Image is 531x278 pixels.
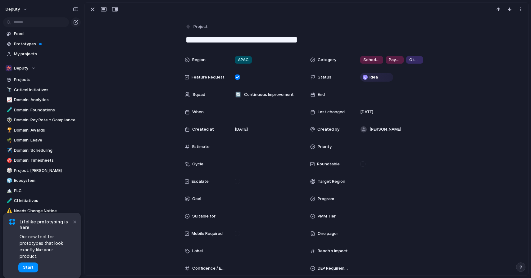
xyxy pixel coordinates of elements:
span: Roundtable [317,161,340,167]
a: 🌴Domain: Leave [3,136,81,145]
button: 🎲 [6,168,12,174]
a: 🎯Domain: Timesheets [3,156,81,165]
button: Start [18,262,38,272]
a: 🏆Domain: Awards [3,126,81,135]
div: 🧪 [7,106,11,114]
span: Payroll [389,57,401,63]
div: 🧪 [7,197,11,204]
span: Squad [193,92,205,98]
button: 🧪 [6,107,12,113]
span: Goal [192,196,201,202]
span: Region [192,57,206,63]
span: Created at [192,126,214,132]
button: deputy [3,4,31,14]
button: Dismiss [71,218,78,225]
div: 🧊 [7,177,11,184]
span: CI Initiatives [14,198,79,204]
div: 🏆 [7,127,11,134]
button: ✈️ [6,147,12,154]
span: Suitable for [192,213,216,219]
span: Deputy [14,65,28,71]
span: Priority [318,144,332,150]
span: Escalate [192,178,209,185]
span: [DATE] [360,109,373,115]
button: 🌴 [6,137,12,143]
div: 🏔️ [7,187,11,194]
span: Domain: Timesheets [14,157,79,164]
span: My projects [14,51,79,57]
span: PLC [14,188,79,194]
span: Project: [PERSON_NAME] [14,168,79,174]
button: Deputy [3,64,81,73]
span: Target Region [318,178,345,185]
span: Status [318,74,331,80]
a: Projects [3,75,81,84]
a: My projects [3,49,81,59]
span: Critical Initiatives [14,87,79,93]
button: 🏔️ [6,188,12,194]
div: 🔭Critical Initiatives [3,85,81,95]
a: 🎲Project: [PERSON_NAME] [3,166,81,175]
span: [DATE] [235,126,248,132]
button: 👽 [6,117,12,123]
a: ⚠️Needs Change Notice [3,206,81,216]
a: 📈Domain: Analytics [3,95,81,105]
span: [PERSON_NAME] [370,126,401,132]
button: Project [184,22,210,31]
a: Prototypes [3,39,81,49]
span: DEP Requirements [318,265,350,271]
div: ✈️ [7,147,11,154]
span: Feature Request [192,74,225,80]
div: 🧪CI Initiatives [3,196,81,205]
button: 🎯 [6,157,12,164]
a: 🧪Domain: Foundations [3,105,81,115]
span: Created by [317,126,339,132]
button: 🔭 [6,87,12,93]
button: ⚠️ [6,208,12,214]
span: Mobile Required [192,231,223,237]
span: Domain: Awards [14,127,79,133]
div: 🔭 [7,86,11,93]
span: Program [318,196,334,202]
div: 🎲 [7,167,11,174]
a: Feed [3,29,81,38]
span: Reach x Impact [318,248,348,254]
span: One pager [318,231,338,237]
span: Ecosystem [14,177,79,184]
span: Last changed [318,109,345,115]
span: Start [23,264,34,271]
span: End [318,92,325,98]
span: Schedule [363,57,380,63]
span: Confidence / Effort [192,265,225,271]
span: Idea [370,74,378,80]
span: Estimate [192,144,210,150]
span: Lifelike prototyping is here [20,219,71,230]
a: 🧊Ecosystem [3,176,81,185]
span: Feed [14,31,79,37]
span: Needs Change Notice [14,208,79,214]
a: 🏔️PLC [3,186,81,195]
span: Label [192,248,203,254]
a: ✈️Domain: Scheduling [3,146,81,155]
div: 🌴 [7,137,11,144]
span: Project [193,24,208,30]
div: 📈 [7,96,11,104]
button: 🧪 [6,198,12,204]
button: 📈 [6,97,12,103]
span: When [192,109,204,115]
span: APAC [238,57,249,63]
span: Continuous Improvement [244,92,294,98]
a: 👽Domain: Pay Rate + Compliance [3,115,81,125]
div: 👽 [7,117,11,124]
div: 🎯 [7,157,11,164]
span: Domain: Foundations [14,107,79,113]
